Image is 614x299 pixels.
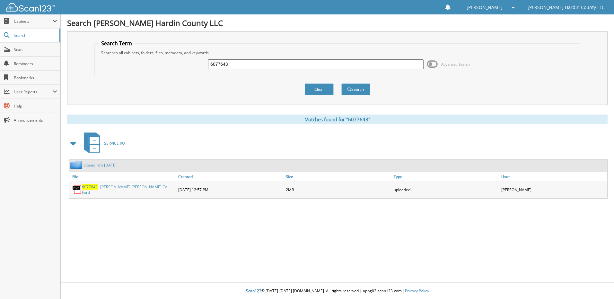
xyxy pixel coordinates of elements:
[467,5,503,9] span: [PERSON_NAME]
[284,183,392,197] div: 2MB
[177,172,284,181] a: Created
[14,47,57,52] span: Scan
[14,117,57,123] span: Announcements
[392,183,500,197] div: uploaded
[104,141,125,146] span: SERVICE RO
[284,172,392,181] a: Size
[405,288,429,294] a: Privacy Policy
[341,83,370,95] button: Search
[14,89,53,95] span: User Reports
[528,5,605,9] span: [PERSON_NAME] Hardin County LLC
[14,33,56,38] span: Search
[70,161,84,169] img: folder2.png
[84,162,117,168] a: closed ro's [DATE]
[98,50,577,56] div: Searches all cabinets, folders, files, metadata, and keywords
[61,283,614,299] div: © [DATE]-[DATE] [DOMAIN_NAME]. All rights reserved | appg02-scan123-com |
[80,131,125,156] a: SERVICE RO
[14,103,57,109] span: Help
[14,61,57,66] span: Reminders
[69,172,177,181] a: File
[14,19,53,24] span: Cabinets
[6,3,55,12] img: scan123-logo-white.svg
[305,83,334,95] button: Clear
[67,18,608,28] h1: Search [PERSON_NAME] Hardin County LLC
[177,183,284,197] div: [DATE] 12:57 PM
[14,75,57,81] span: Bookmarks
[82,184,98,190] span: 6077643
[98,40,135,47] legend: Search Term
[500,172,607,181] a: User
[246,288,261,294] span: Scan123
[582,268,614,299] iframe: Chat Widget
[82,184,175,195] a: 6077643_ [PERSON_NAME] [PERSON_NAME] Co. Ford
[441,62,470,67] span: Advanced Search
[72,185,82,194] img: PDF.png
[500,183,607,197] div: [PERSON_NAME]
[392,172,500,181] a: Type
[67,115,608,124] div: Matches found for "6077643"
